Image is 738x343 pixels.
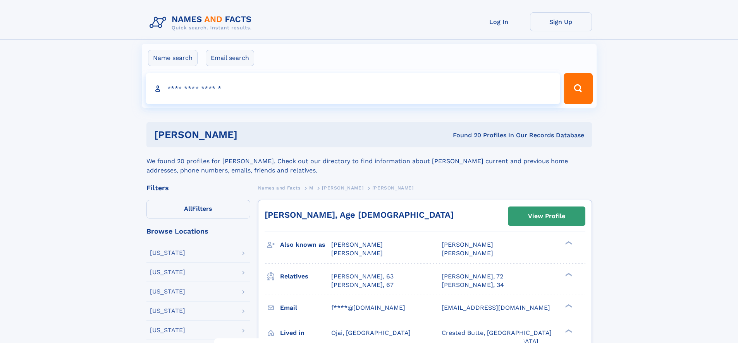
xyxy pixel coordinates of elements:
input: search input [146,73,561,104]
h3: Also known as [280,238,331,251]
h3: Relatives [280,270,331,283]
a: [PERSON_NAME], Age [DEMOGRAPHIC_DATA] [265,210,454,220]
img: Logo Names and Facts [146,12,258,33]
span: [PERSON_NAME] [442,249,493,257]
span: [EMAIL_ADDRESS][DOMAIN_NAME] [442,304,550,311]
a: Log In [468,12,530,31]
span: [PERSON_NAME] [331,241,383,248]
span: [PERSON_NAME] [322,185,363,191]
button: Search Button [564,73,592,104]
div: ❯ [563,272,573,277]
label: Name search [148,50,198,66]
a: View Profile [508,207,585,225]
div: ❯ [563,241,573,246]
span: All [184,205,192,212]
div: View Profile [528,207,565,225]
div: ❯ [563,328,573,333]
div: [US_STATE] [150,327,185,333]
h1: [PERSON_NAME] [154,130,345,140]
h3: Email [280,301,331,314]
a: Names and Facts [258,183,301,193]
a: [PERSON_NAME] [322,183,363,193]
span: Ojai, [GEOGRAPHIC_DATA] [331,329,411,336]
div: [US_STATE] [150,269,185,275]
span: Crested Butte, [GEOGRAPHIC_DATA] [442,329,552,336]
label: Email search [206,50,254,66]
span: [PERSON_NAME] [442,241,493,248]
div: Found 20 Profiles In Our Records Database [345,131,584,140]
div: [US_STATE] [150,288,185,295]
a: [PERSON_NAME], 63 [331,272,394,281]
a: M [309,183,313,193]
span: [PERSON_NAME] [331,249,383,257]
a: [PERSON_NAME], 72 [442,272,503,281]
a: [PERSON_NAME], 67 [331,281,394,289]
div: Browse Locations [146,228,250,235]
span: M [309,185,313,191]
h3: Lived in [280,326,331,340]
span: [PERSON_NAME] [372,185,414,191]
div: ❯ [563,303,573,308]
div: [US_STATE] [150,308,185,314]
a: Sign Up [530,12,592,31]
a: [PERSON_NAME], 34 [442,281,504,289]
div: We found 20 profiles for [PERSON_NAME]. Check out our directory to find information about [PERSON... [146,147,592,175]
div: Filters [146,184,250,191]
div: [US_STATE] [150,250,185,256]
label: Filters [146,200,250,218]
